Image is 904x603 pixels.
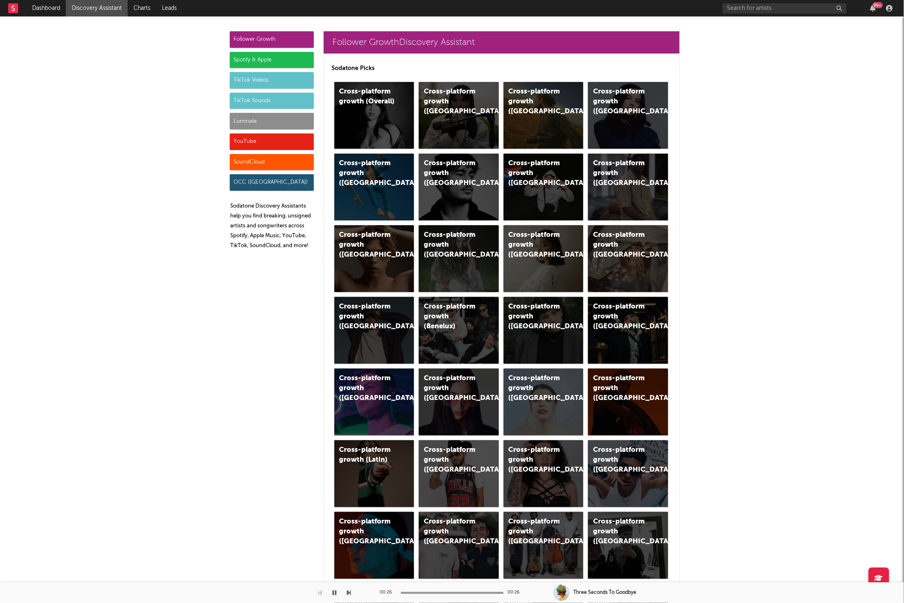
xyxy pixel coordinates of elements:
div: Cross-platform growth ([GEOGRAPHIC_DATA]) [509,230,565,260]
a: Cross-platform growth ([GEOGRAPHIC_DATA]) [588,82,668,149]
div: TikTok Sounds [230,93,314,109]
div: OCC ([GEOGRAPHIC_DATA]) [230,174,314,191]
div: Cross-platform growth ([GEOGRAPHIC_DATA]) [509,302,565,332]
div: Cross-platform growth ([GEOGRAPHIC_DATA]) [593,374,649,403]
button: 99+ [870,5,876,12]
div: Cross-platform growth ([GEOGRAPHIC_DATA]) [593,230,649,260]
div: Cross-platform growth ([GEOGRAPHIC_DATA]) [339,230,395,260]
div: Cross-platform growth ([GEOGRAPHIC_DATA]) [593,159,649,188]
div: 99 + [873,2,883,8]
div: Cross-platform growth ([GEOGRAPHIC_DATA]) [593,517,649,547]
p: Sodatone Picks [332,63,671,73]
div: Cross-platform growth ([GEOGRAPHIC_DATA]) [424,230,480,260]
div: Cross-platform growth ([GEOGRAPHIC_DATA]) [339,517,395,547]
a: Cross-platform growth ([GEOGRAPHIC_DATA]) [588,225,668,292]
a: Cross-platform growth ([GEOGRAPHIC_DATA]) [334,512,414,579]
a: Cross-platform growth ([GEOGRAPHIC_DATA]/GSA) [504,154,584,220]
a: Cross-platform growth ([GEOGRAPHIC_DATA]) [419,225,499,292]
a: Cross-platform growth (Latin) [334,440,414,507]
div: Cross-platform growth ([GEOGRAPHIC_DATA]) [509,445,565,475]
a: Cross-platform growth ([GEOGRAPHIC_DATA]) [419,82,499,149]
a: Cross-platform growth ([GEOGRAPHIC_DATA]) [588,440,668,507]
a: Cross-platform growth ([GEOGRAPHIC_DATA]) [419,512,499,579]
a: Cross-platform growth ([GEOGRAPHIC_DATA]) [334,225,414,292]
div: Cross-platform growth ([GEOGRAPHIC_DATA]) [593,87,649,117]
a: Cross-platform growth ([GEOGRAPHIC_DATA]) [334,297,414,364]
div: Cross-platform growth ([GEOGRAPHIC_DATA]) [424,517,480,547]
div: Cross-platform growth ([GEOGRAPHIC_DATA]) [339,159,395,188]
div: Cross-platform growth ([GEOGRAPHIC_DATA]) [424,159,480,188]
div: 00:26 [380,588,397,598]
a: Cross-platform growth (Overall) [334,82,414,149]
a: Cross-platform growth ([GEOGRAPHIC_DATA]) [419,154,499,220]
a: Cross-platform growth ([GEOGRAPHIC_DATA]) [588,512,668,579]
div: Spotify & Apple [230,52,314,68]
a: Follower GrowthDiscovery Assistant [324,31,680,54]
div: Cross-platform growth ([GEOGRAPHIC_DATA]) [593,445,649,475]
a: Cross-platform growth ([GEOGRAPHIC_DATA]) [588,369,668,435]
a: Cross-platform growth ([GEOGRAPHIC_DATA]) [504,297,584,364]
a: Cross-platform growth ([GEOGRAPHIC_DATA]) [504,82,584,149]
a: Cross-platform growth ([GEOGRAPHIC_DATA]) [588,154,668,220]
div: 00:26 [508,588,524,598]
div: Cross-platform growth (Benelux) [424,302,480,332]
div: Cross-platform growth ([GEOGRAPHIC_DATA]) [424,87,480,117]
a: Cross-platform growth ([GEOGRAPHIC_DATA]) [419,369,499,435]
a: Cross-platform growth ([GEOGRAPHIC_DATA]) [419,440,499,507]
div: Follower Growth [230,31,314,48]
div: Cross-platform growth ([GEOGRAPHIC_DATA]) [509,87,565,117]
p: Sodatone Discovery Assistants help you find breaking, unsigned artists and songwriters across Spo... [231,201,314,251]
input: Search for artists [723,3,846,14]
a: Cross-platform growth ([GEOGRAPHIC_DATA]) [504,369,584,435]
div: Cross-platform growth ([GEOGRAPHIC_DATA]) [424,445,480,475]
div: Cross-platform growth ([GEOGRAPHIC_DATA]/GSA) [509,159,565,188]
div: Cross-platform growth ([GEOGRAPHIC_DATA]) [339,374,395,403]
a: Cross-platform growth ([GEOGRAPHIC_DATA]) [588,297,668,364]
a: Cross-platform growth (Benelux) [419,297,499,364]
div: Cross-platform growth ([GEOGRAPHIC_DATA]) [424,374,480,403]
a: Cross-platform growth ([GEOGRAPHIC_DATA]) [334,154,414,220]
div: Luminate [230,113,314,129]
a: Cross-platform growth ([GEOGRAPHIC_DATA]) [504,225,584,292]
div: Cross-platform growth (Overall) [339,87,395,107]
div: Cross-platform growth ([GEOGRAPHIC_DATA]) [593,302,649,332]
div: Cross-platform growth ([GEOGRAPHIC_DATA]) [509,374,565,403]
div: Three Seconds To Goodbye [574,589,637,596]
div: TikTok Videos [230,72,314,89]
div: Cross-platform growth (Latin) [339,445,395,465]
a: Cross-platform growth ([GEOGRAPHIC_DATA]) [504,512,584,579]
a: Cross-platform growth ([GEOGRAPHIC_DATA]) [504,440,584,507]
div: SoundCloud [230,154,314,171]
div: Cross-platform growth ([GEOGRAPHIC_DATA]) [339,302,395,332]
div: YouTube [230,133,314,150]
a: Cross-platform growth ([GEOGRAPHIC_DATA]) [334,369,414,435]
div: Cross-platform growth ([GEOGRAPHIC_DATA]) [509,517,565,547]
